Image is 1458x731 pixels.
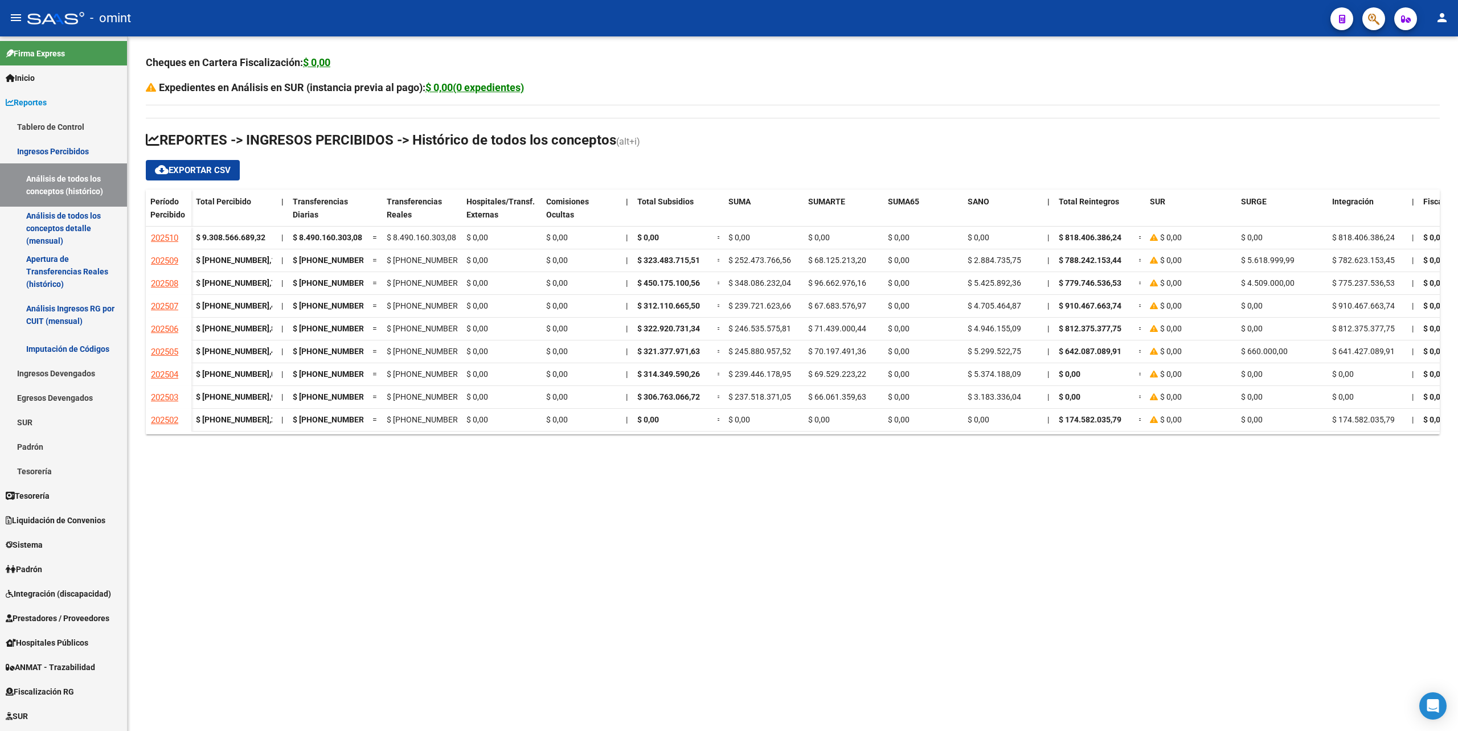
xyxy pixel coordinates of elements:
[728,392,791,401] span: $ 237.518.371,05
[387,415,471,424] span: $ [PHONE_NUMBER],43
[1059,324,1121,333] span: $ 812.375.377,75
[968,197,989,206] span: SANO
[542,190,621,237] datatable-header-cell: Comisiones Ocultas
[1047,301,1049,310] span: |
[1160,369,1182,379] span: $ 0,00
[293,301,377,310] span: $ [PHONE_NUMBER],22
[6,96,47,109] span: Reportes
[1332,392,1354,401] span: $ 0,00
[1241,301,1263,310] span: $ 0,00
[462,190,542,237] datatable-header-cell: Hospitales/Transf. Externas
[387,369,471,379] span: $ [PHONE_NUMBER],80
[808,233,830,242] span: $ 0,00
[146,132,616,148] span: REPORTES -> INGRESOS PERCIBIDOS -> Histórico de todos los conceptos
[387,324,471,333] span: $ [PHONE_NUMBER],80
[717,324,722,333] span: =
[1412,197,1414,206] span: |
[1407,190,1419,237] datatable-header-cell: |
[728,324,791,333] span: $ 246.535.575,81
[968,415,989,424] span: $ 0,00
[637,347,700,356] span: $ 321.377.971,63
[387,392,471,401] span: $ [PHONE_NUMBER],21
[808,197,845,206] span: SUMARTE
[637,233,659,242] span: $ 0,00
[728,278,791,288] span: $ 348.086.232,04
[1412,324,1414,333] span: |
[1241,197,1267,206] span: SURGE
[626,324,628,333] span: |
[1435,11,1449,24] mat-icon: person
[888,392,910,401] span: $ 0,00
[191,190,277,237] datatable-header-cell: Total Percibido
[728,415,750,424] span: $ 0,00
[637,197,694,206] span: Total Subsidios
[6,563,42,576] span: Padrón
[546,392,568,401] span: $ 0,00
[6,514,105,527] span: Liquidación de Convenios
[387,233,456,242] span: $ 8.490.160.303,08
[151,278,178,289] span: 202508
[1059,197,1119,206] span: Total Reintegros
[1160,233,1182,242] span: $ 0,00
[546,197,589,219] span: Comisiones Ocultas
[196,369,280,379] strong: $ [PHONE_NUMBER],06
[372,233,377,242] span: =
[1423,392,1445,401] span: $ 0,00
[621,190,633,237] datatable-header-cell: |
[637,392,700,401] span: $ 306.763.066,72
[626,369,628,379] span: |
[808,392,866,401] span: $ 66.061.359,63
[637,256,700,265] span: $ 323.483.715,51
[1241,415,1263,424] span: $ 0,00
[196,415,280,424] strong: $ [PHONE_NUMBER],22
[1059,233,1121,242] span: $ 818.406.386,24
[1423,301,1445,310] span: $ 0,00
[888,301,910,310] span: $ 0,00
[372,392,377,401] span: =
[1047,233,1049,242] span: |
[151,256,178,266] span: 202509
[626,197,628,206] span: |
[293,369,377,379] span: $ [PHONE_NUMBER],80
[281,256,283,265] span: |
[372,301,377,310] span: =
[1138,369,1143,379] span: =
[808,278,866,288] span: $ 96.662.976,16
[1138,392,1143,401] span: =
[288,190,368,237] datatable-header-cell: Transferencias Diarias
[888,256,910,265] span: $ 0,00
[196,301,280,310] strong: $ [PHONE_NUMBER],46
[1160,301,1182,310] span: $ 0,00
[387,301,471,310] span: $ [PHONE_NUMBER],22
[883,190,963,237] datatable-header-cell: SUMA65
[1059,369,1080,379] span: $ 0,00
[1047,415,1049,424] span: |
[466,197,535,219] span: Hospitales/Transf. Externas
[968,233,989,242] span: $ 0,00
[6,636,88,649] span: Hospitales Públicos
[546,369,568,379] span: $ 0,00
[146,190,191,237] datatable-header-cell: Período Percibido
[1412,233,1414,242] span: |
[728,369,791,379] span: $ 239.446.178,95
[728,197,751,206] span: SUMA
[1328,190,1407,237] datatable-header-cell: Integración
[372,324,377,333] span: =
[888,347,910,356] span: $ 0,00
[1412,347,1414,356] span: |
[1059,347,1121,356] span: $ 642.087.089,91
[968,256,1021,265] span: $ 2.884.735,75
[626,278,628,288] span: |
[717,278,722,288] span: =
[1138,415,1143,424] span: =
[968,369,1021,379] span: $ 5.374.188,09
[888,369,910,379] span: $ 0,00
[159,81,524,93] strong: Expedientes en Análisis en SUR (instancia previa al pago):
[1145,190,1236,237] datatable-header-cell: SUR
[1138,347,1143,356] span: =
[546,301,568,310] span: $ 0,00
[466,233,488,242] span: $ 0,00
[151,392,178,403] span: 202503
[6,539,43,551] span: Sistema
[1423,278,1445,288] span: $ 0,00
